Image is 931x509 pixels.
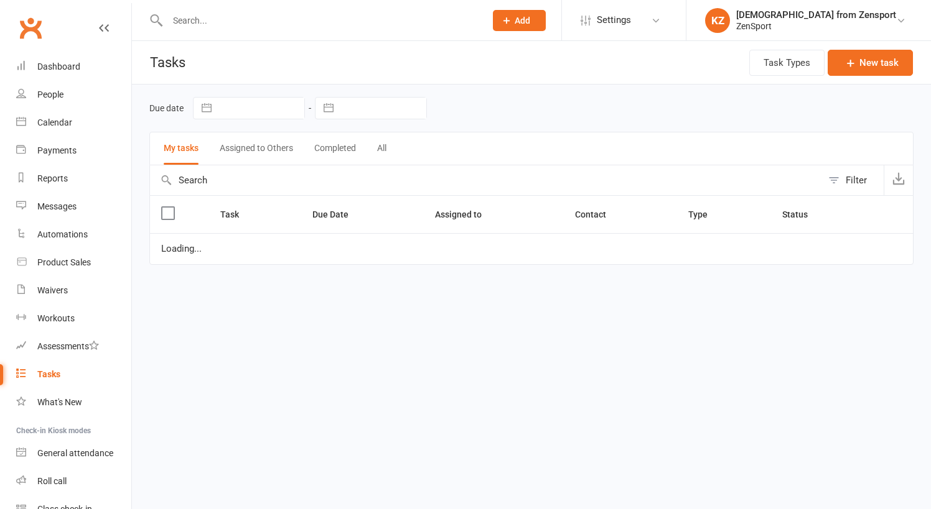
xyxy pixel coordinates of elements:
div: KZ [705,8,730,33]
a: Calendar [16,109,131,137]
a: Product Sales [16,249,131,277]
div: General attendance [37,448,113,458]
div: What's New [37,397,82,407]
button: My tasks [164,132,199,165]
div: Automations [37,229,88,239]
div: Calendar [37,117,72,127]
div: Tasks [37,369,60,379]
div: Assessments [37,341,99,351]
a: What's New [16,388,131,416]
button: Add [493,10,546,31]
div: ZenSport [736,21,896,32]
button: All [377,132,386,165]
span: Due Date [312,209,362,219]
button: Due Date [312,207,362,222]
div: Messages [37,201,77,211]
span: Settings [597,6,631,34]
div: Reports [37,173,68,183]
span: Add [515,16,530,25]
div: Waivers [37,285,68,295]
div: Product Sales [37,257,91,267]
div: Dashboard [37,62,80,71]
button: Contact [575,207,620,222]
span: Type [688,209,721,219]
div: People [37,89,63,99]
a: People [16,81,131,109]
a: Assessments [16,332,131,360]
a: Dashboard [16,53,131,81]
input: Search [150,165,822,195]
label: Due date [149,103,184,113]
h1: Tasks [132,41,190,84]
a: Clubworx [15,12,46,44]
span: Status [782,209,821,219]
div: [DEMOGRAPHIC_DATA] from Zensport [736,9,896,21]
button: Filter [822,165,884,195]
a: Tasks [16,360,131,388]
button: Status [782,207,821,222]
button: Type [688,207,721,222]
a: Waivers [16,277,131,305]
span: Task [220,209,253,219]
a: Reports [16,165,131,193]
button: Task Types [749,50,825,76]
a: Roll call [16,467,131,495]
button: Completed [314,132,356,165]
div: Workouts [37,313,75,323]
div: Payments [37,145,77,155]
a: Payments [16,137,131,165]
input: Search... [164,12,477,29]
button: New task [828,50,913,76]
span: Contact [575,209,620,219]
a: Messages [16,193,131,221]
button: Assigned to Others [220,132,293,165]
a: Workouts [16,305,131,332]
a: General attendance kiosk mode [16,439,131,467]
span: Assigned to [435,209,495,219]
a: Automations [16,221,131,249]
td: Loading... [150,233,913,264]
div: Filter [846,173,867,188]
div: Roll call [37,476,67,486]
button: Task [220,207,253,222]
button: Assigned to [435,207,495,222]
